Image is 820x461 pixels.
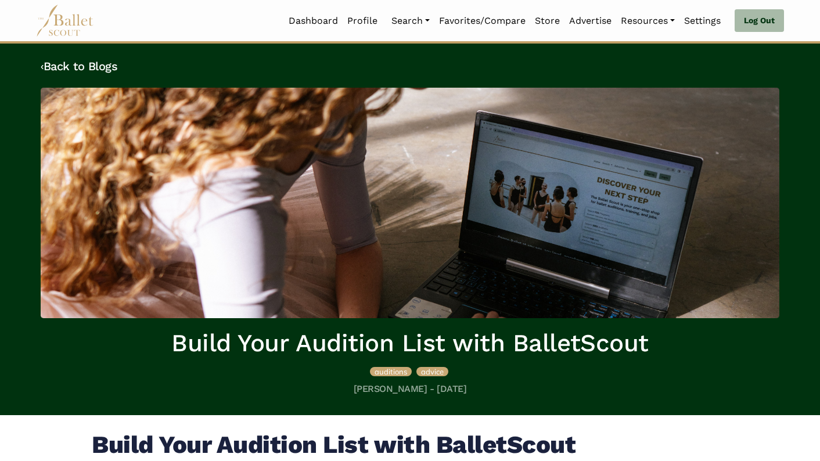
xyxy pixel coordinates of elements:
h5: [PERSON_NAME] - [DATE] [41,383,779,395]
a: Log Out [735,9,784,33]
code: ‹ [41,59,44,73]
a: Profile [343,9,382,33]
span: auditions [375,367,407,376]
a: Favorites/Compare [434,9,530,33]
strong: Build Your Audition List with BalletScout [92,430,576,459]
a: Dashboard [284,9,343,33]
a: Resources [616,9,679,33]
a: advice [416,365,448,377]
img: header_image.img [41,88,779,318]
a: Search [387,9,434,33]
a: Advertise [564,9,616,33]
a: Settings [679,9,725,33]
a: auditions [370,365,414,377]
a: ‹Back to Blogs [41,59,117,73]
span: advice [421,367,444,376]
a: Store [530,9,564,33]
h1: Build Your Audition List with BalletScout [41,327,779,359]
